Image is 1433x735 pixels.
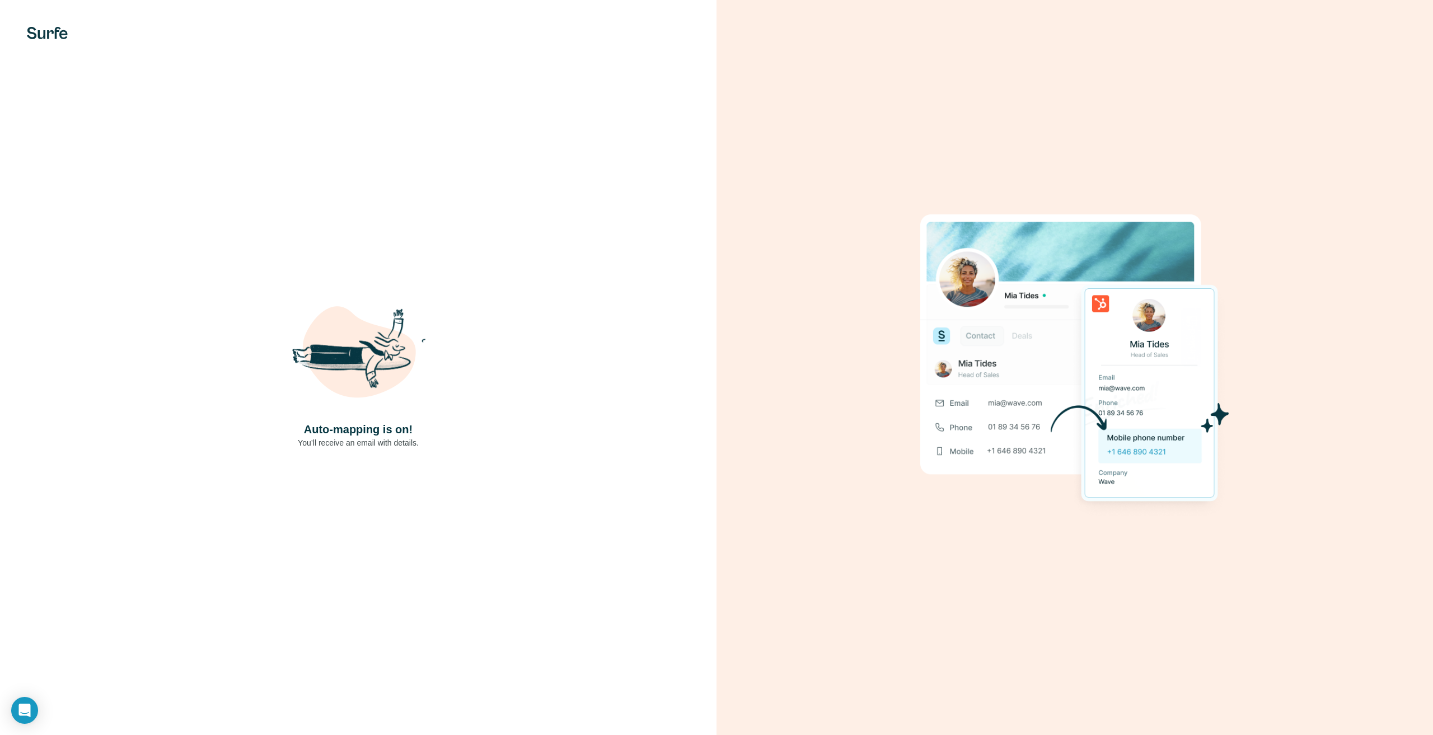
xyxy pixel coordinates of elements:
h4: Auto-mapping is on! [304,422,413,437]
img: Shaka Illustration [291,287,425,422]
img: Download Success [920,214,1229,521]
p: You’ll receive an email with details. [298,437,419,448]
img: Surfe's logo [27,27,68,39]
div: Open Intercom Messenger [11,697,38,724]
